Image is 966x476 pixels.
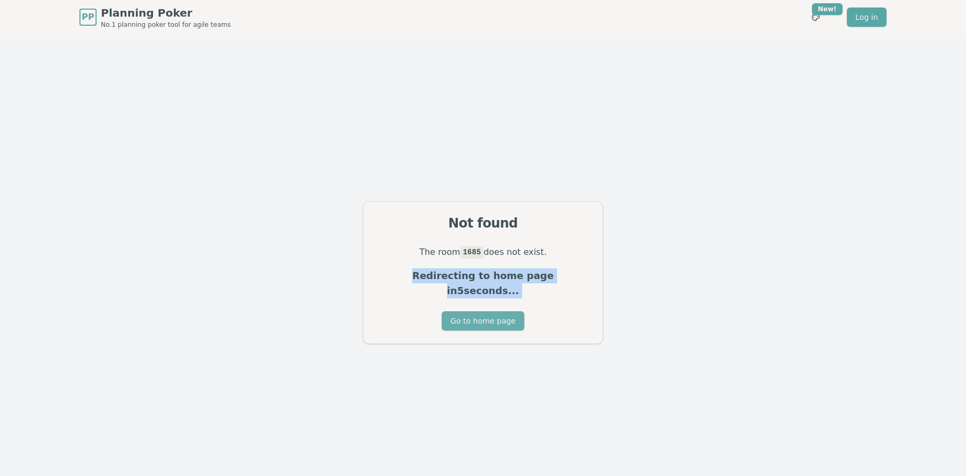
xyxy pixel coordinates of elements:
div: New! [812,3,843,15]
span: Planning Poker [101,5,231,20]
p: The room does not exist. [376,245,590,260]
code: 1685 [460,246,484,258]
span: PP [82,11,94,24]
p: Redirecting to home page in 5 seconds... [376,268,590,298]
button: New! [806,8,825,27]
div: Not found [376,215,590,232]
a: PPPlanning PokerNo.1 planning poker tool for agile teams [79,5,231,29]
button: Go to home page [442,311,524,331]
a: Log in [847,8,887,27]
span: No.1 planning poker tool for agile teams [101,20,231,29]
